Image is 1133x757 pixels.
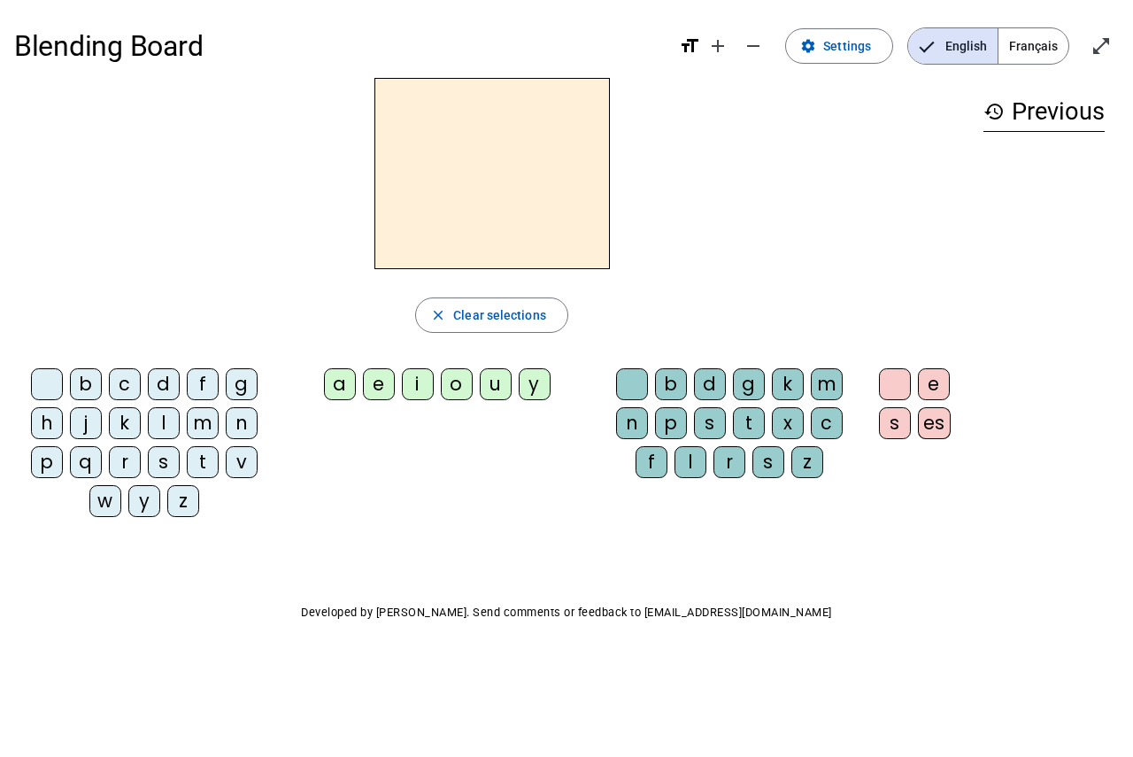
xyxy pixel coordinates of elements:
div: h [31,407,63,439]
mat-icon: add [707,35,728,57]
mat-icon: open_in_full [1091,35,1112,57]
button: Clear selections [415,297,568,333]
div: j [70,407,102,439]
div: z [791,446,823,478]
div: l [148,407,180,439]
button: Decrease font size [736,28,771,64]
div: v [226,446,258,478]
div: u [480,368,512,400]
span: Clear selections [453,305,546,326]
mat-icon: settings [800,38,816,54]
div: p [31,446,63,478]
div: p [655,407,687,439]
span: Settings [823,35,871,57]
div: r [109,446,141,478]
div: t [187,446,219,478]
div: m [811,368,843,400]
mat-icon: format_size [679,35,700,57]
div: e [918,368,950,400]
p: Developed by [PERSON_NAME]. Send comments or feedback to [EMAIL_ADDRESS][DOMAIN_NAME] [14,602,1119,623]
div: g [733,368,765,400]
button: Enter full screen [1083,28,1119,64]
div: s [752,446,784,478]
div: z [167,485,199,517]
button: Increase font size [700,28,736,64]
div: f [636,446,667,478]
div: s [879,407,911,439]
div: t [733,407,765,439]
div: d [148,368,180,400]
div: b [70,368,102,400]
div: w [89,485,121,517]
div: c [811,407,843,439]
div: y [128,485,160,517]
div: c [109,368,141,400]
div: k [772,368,804,400]
div: k [109,407,141,439]
div: y [519,368,551,400]
div: n [226,407,258,439]
button: Settings [785,28,893,64]
mat-icon: close [430,307,446,323]
mat-icon: remove [743,35,764,57]
div: d [694,368,726,400]
div: l [674,446,706,478]
div: r [713,446,745,478]
span: Français [998,28,1068,64]
span: English [908,28,998,64]
h1: Blending Board [14,18,665,74]
div: es [918,407,951,439]
div: x [772,407,804,439]
div: q [70,446,102,478]
mat-button-toggle-group: Language selection [907,27,1069,65]
div: i [402,368,434,400]
div: b [655,368,687,400]
h3: Previous [983,92,1105,132]
mat-icon: history [983,101,1005,122]
div: o [441,368,473,400]
div: s [148,446,180,478]
div: m [187,407,219,439]
div: g [226,368,258,400]
div: n [616,407,648,439]
div: s [694,407,726,439]
div: a [324,368,356,400]
div: f [187,368,219,400]
div: e [363,368,395,400]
